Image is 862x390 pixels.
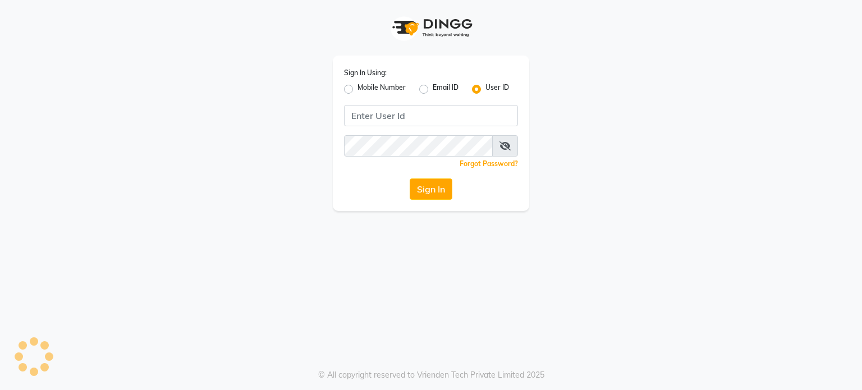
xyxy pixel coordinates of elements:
label: Email ID [433,82,458,96]
img: logo1.svg [386,11,476,44]
label: User ID [485,82,509,96]
input: Username [344,105,518,126]
button: Sign In [410,178,452,200]
label: Sign In Using: [344,68,387,78]
a: Forgot Password? [460,159,518,168]
input: Username [344,135,493,157]
label: Mobile Number [357,82,406,96]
